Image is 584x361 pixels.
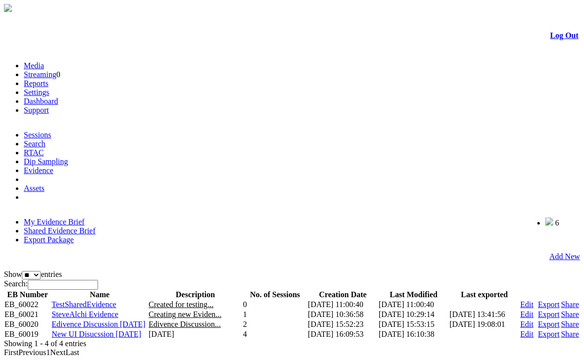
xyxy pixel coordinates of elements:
a: 1 [46,348,50,357]
a: Settings [24,88,50,96]
span: Creating new Eviden... [149,310,221,318]
a: Export [538,320,560,328]
a: Edivence Discussion [DATE] [52,320,145,328]
a: Previous [18,348,46,357]
th: Name: activate to sort column ascending [51,290,148,300]
a: Assets [24,184,45,192]
span: Welcome, Nav Alchi design (Administrator) [412,218,526,226]
a: Export [538,300,560,309]
td: EB_60020 [4,319,51,329]
td: 0 [243,300,308,310]
a: Edit [521,310,534,318]
td: [DATE] 10:29:14 [378,310,449,319]
a: Sessions [24,131,51,139]
td: [DATE] 11:00:40 [378,300,449,310]
label: Show entries [4,270,62,278]
a: Next [50,348,65,357]
td: [DATE] 16:10:38 [378,329,449,339]
span: Edivence Discussion... [149,320,221,328]
td: EB_60021 [4,310,51,319]
th: No. of Sessions: activate to sort column ascending [243,290,308,300]
a: Reports [24,79,49,88]
a: Export [538,330,560,338]
td: 4 [243,329,308,339]
a: Shared Evidence Brief [24,226,96,235]
a: Log Out [550,31,579,40]
td: [DATE] 11:00:40 [308,300,378,310]
a: Media [24,61,44,70]
th: Last exported: activate to sort column ascending [449,290,520,300]
a: Edit [521,330,534,338]
img: arrow-3.png [4,4,12,12]
a: Evidence [24,166,53,175]
td: [DATE] 19:08:01 [449,319,520,329]
a: Export [538,310,560,318]
a: Dip Sampling [24,157,68,166]
a: Streaming [24,70,56,79]
a: Last [65,348,79,357]
a: Search [24,139,46,148]
td: [DATE] 16:09:53 [308,329,378,339]
a: Edit [521,320,534,328]
a: Share [561,300,579,309]
div: Showing 1 - 4 of 4 entries [4,339,580,348]
a: Share [561,330,579,338]
a: Support [24,106,49,114]
a: Export Package [24,235,74,244]
span: 0 [56,70,60,79]
td: [DATE] 13:41:56 [449,310,520,319]
th: EB Number: activate to sort column ascending [4,290,51,300]
input: Search: [28,280,98,290]
a: Share [561,320,579,328]
a: Dashboard [24,97,58,105]
th: Description: activate to sort column ascending [148,290,243,300]
th: Last Modified: activate to sort column ascending [378,290,449,300]
a: Share [561,310,579,318]
a: SteveAlchi Evidence [52,310,118,318]
span: Created for testing... [149,300,213,309]
a: First [4,348,18,357]
td: [DATE] 15:52:23 [308,319,378,329]
span: 6 [555,219,559,227]
a: New UI Disucssion [DATE] [52,330,141,338]
span: [DATE] [149,330,174,338]
td: EB_60022 [4,300,51,310]
a: My Evidence Brief [24,218,85,226]
a: TestSharedEvidence [52,300,116,309]
label: Search: [4,279,98,288]
td: EB_60019 [4,329,51,339]
td: [DATE] 15:53:15 [378,319,449,329]
img: bell25.png [545,218,553,226]
td: 1 [243,310,308,319]
td: 2 [243,319,308,329]
a: Add New [549,252,580,261]
th: Creation Date: activate to sort column ascending [308,290,378,300]
a: RTAC [24,148,44,157]
select: Showentries [22,271,41,279]
a: Edit [521,300,534,309]
td: [DATE] 10:36:58 [308,310,378,319]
